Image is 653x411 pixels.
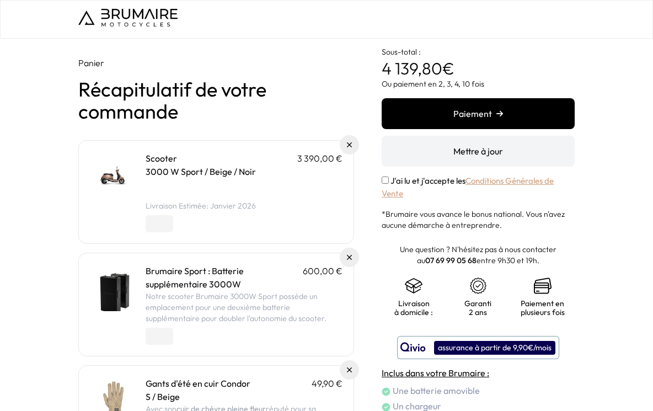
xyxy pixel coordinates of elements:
[397,336,559,359] button: assurance à partir de 9,90€/mois
[382,175,554,199] a: Conditions Générales de Vente
[382,47,421,57] span: Sous-total :
[312,377,342,390] p: 49,90 €
[469,277,487,295] img: certificat-de-garantie.png
[534,277,552,295] img: credit-cards.png
[382,209,575,231] p: *Brumaire vous avance le bonus national. Vous n'avez aucune démarche à entreprendre.
[382,136,575,167] button: Mettre à jour
[425,255,477,265] a: 07 69 99 05 68
[146,378,250,389] a: Gants d'été en cuir Condor
[393,299,435,317] p: Livraison à domicile :
[347,367,352,372] img: Supprimer du panier
[400,341,426,354] img: logo qivio
[382,39,575,78] p: €
[382,366,575,380] h4: Inclus dans votre Brumaire :
[521,299,565,317] p: Paiement en plusieurs fois
[382,384,575,397] li: Une batterie amovible
[382,58,442,79] span: 4 139,80
[146,165,342,178] p: 3000 W Sport / Beige / Noir
[78,78,354,122] h1: Récapitulatif de votre commande
[434,341,555,355] div: assurance à partir de 9,90€/mois
[90,264,137,311] img: Brumaire Sport : Batterie supplémentaire 3000W
[382,98,575,129] button: Paiement
[78,56,354,70] p: Panier
[90,152,137,199] img: Scooter - 3000 W Sport / Beige / Noir
[457,299,500,317] p: Garanti 2 ans
[146,390,342,403] p: S / Beige
[146,153,177,164] a: Scooter
[146,200,342,211] li: Livraison Estimée: Janvier 2026
[382,387,390,396] img: check.png
[496,110,503,117] img: right-arrow.png
[405,277,422,295] img: shipping.png
[146,291,342,324] p: Notre scooter Brumaire 3000W Sport possède un emplacement pour une deuxième batterie supplémentai...
[382,244,575,266] p: Une question ? N'hésitez pas à nous contacter au entre 9h30 et 19h.
[382,175,554,199] label: J'ai lu et j'accepte les
[303,264,342,291] p: 600,00 €
[78,9,178,26] img: Logo de Brumaire
[297,152,342,165] p: 3 390,00 €
[347,142,352,147] img: Supprimer du panier
[382,78,575,89] p: Ou paiement en 2, 3, 4, 10 fois
[146,265,244,290] a: Brumaire Sport : Batterie supplémentaire 3000W
[347,255,352,260] img: Supprimer du panier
